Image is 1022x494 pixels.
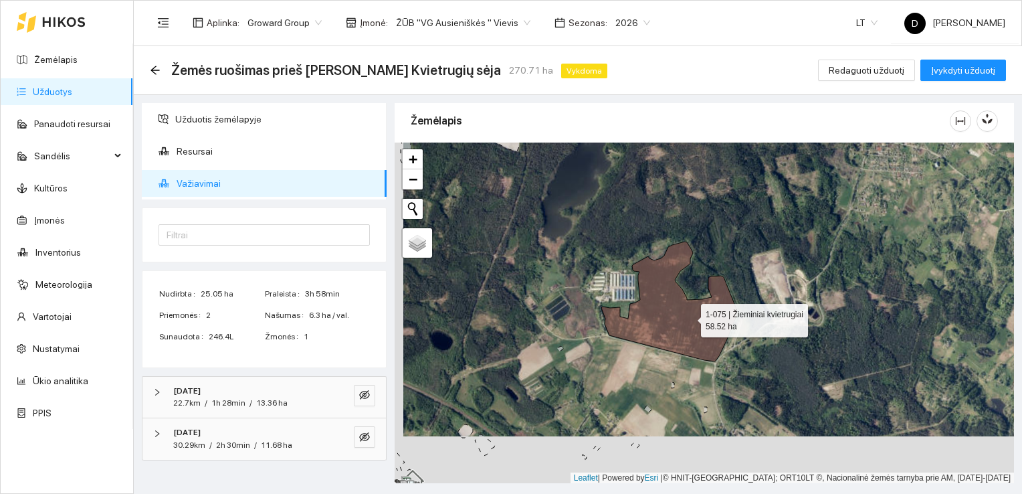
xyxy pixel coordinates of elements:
a: Panaudoti resursai [34,118,110,129]
span: Vykdoma [561,64,607,78]
div: Žemėlapis [411,102,950,140]
span: layout [193,17,203,28]
button: Įvykdyti užduotį [920,60,1006,81]
span: eye-invisible [359,390,370,402]
span: D [912,13,918,34]
span: / [254,440,257,450]
span: shop [346,17,356,28]
button: menu-fold [150,9,177,36]
span: 1h 28min [211,398,245,408]
span: Įvykdyti užduotį [931,63,995,78]
a: Zoom in [403,149,423,169]
span: Groward Group [247,13,322,33]
span: + [409,151,417,167]
span: / [249,398,252,408]
span: Sezonas : [569,15,607,30]
span: Priemonės [159,309,206,322]
a: Užduotys [33,86,72,97]
a: Esri [645,473,659,483]
a: Nustatymai [33,343,80,354]
span: / [209,440,212,450]
span: / [205,398,207,408]
div: | Powered by © HNIT-[GEOGRAPHIC_DATA]; ORT10LT ©, Nacionalinė žemės tarnyba prie AM, [DATE]-[DATE] [571,473,1014,484]
div: [DATE]30.29km/2h 30min/11.68 haeye-invisible [142,418,386,460]
span: Važiavimai [177,170,376,197]
span: arrow-left [150,65,161,76]
strong: [DATE] [173,428,201,437]
span: Praleista [265,288,305,301]
span: Redaguoti užduotį [829,63,904,78]
span: 25.05 ha [201,288,264,301]
span: − [409,171,417,187]
a: Ūkio analitika [33,376,88,386]
button: eye-invisible [354,385,375,406]
button: Redaguoti užduotį [818,60,915,81]
span: 22.7km [173,398,201,408]
span: eye-invisible [359,432,370,444]
span: column-width [950,116,970,127]
span: 13.36 ha [256,398,288,408]
span: 3h 58min [305,288,369,301]
a: Kultūros [34,183,68,193]
a: Zoom out [403,169,423,189]
span: 2h 30min [216,440,250,450]
span: | [661,473,663,483]
span: calendar [554,17,565,28]
span: 11.68 ha [261,440,292,450]
button: column-width [950,110,971,132]
span: Žemės ruošimas prieš Ž. Kvietrugių sėja [171,60,501,81]
a: Meteorologija [35,279,92,290]
span: Resursai [177,138,376,165]
div: Atgal [150,65,161,76]
span: 2 [206,309,264,322]
button: Initiate a new search [403,199,423,219]
span: right [153,388,161,396]
span: Nudirbta [159,288,201,301]
button: eye-invisible [354,426,375,448]
span: 2026 [615,13,650,33]
span: Žmonės [265,331,304,343]
span: 6.3 ha / val. [309,309,369,322]
span: right [153,430,161,438]
a: Inventorius [35,247,81,258]
a: Žemėlapis [34,54,78,65]
span: LT [856,13,878,33]
strong: [DATE] [173,386,201,396]
span: 246.4L [209,331,264,343]
span: Našumas [265,309,309,322]
a: Leaflet [574,473,598,483]
span: menu-fold [157,17,169,29]
span: Aplinka : [207,15,239,30]
a: PPIS [33,408,52,418]
a: Įmonės [34,215,65,226]
a: Redaguoti užduotį [818,65,915,76]
a: Vartotojai [33,311,72,322]
span: 1 [304,331,369,343]
span: Sunaudota [159,331,209,343]
span: 30.29km [173,440,205,450]
span: Įmonė : [360,15,388,30]
a: Layers [403,228,432,258]
span: Užduotis žemėlapyje [175,106,376,133]
span: ŽŪB "VG Ausieniškės " Vievis [396,13,530,33]
span: Sandėlis [34,143,110,169]
span: 270.71 ha [509,63,553,78]
div: [DATE]22.7km/1h 28min/13.36 haeye-invisible [142,377,386,418]
span: [PERSON_NAME] [904,17,1005,28]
